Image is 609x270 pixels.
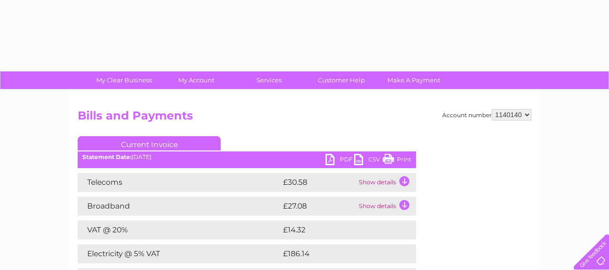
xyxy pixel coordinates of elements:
a: Services [230,71,308,89]
div: Account number [442,109,531,120]
td: Show details [356,197,416,216]
td: £186.14 [281,244,398,263]
a: CSV [354,154,383,168]
b: Statement Date: [82,153,132,160]
td: £30.58 [281,173,356,192]
td: £27.08 [281,197,356,216]
a: Make A Payment [375,71,453,89]
a: Customer Help [302,71,381,89]
td: VAT @ 20% [78,220,281,240]
a: Print [383,154,411,168]
td: Electricity @ 5% VAT [78,244,281,263]
td: £14.32 [281,220,396,240]
td: Telecoms [78,173,281,192]
a: Current Invoice [78,136,221,150]
h2: Bills and Payments [78,109,531,127]
a: My Clear Business [85,71,163,89]
a: PDF [325,154,354,168]
div: [DATE] [78,154,416,160]
td: Broadband [78,197,281,216]
a: My Account [157,71,236,89]
td: Show details [356,173,416,192]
